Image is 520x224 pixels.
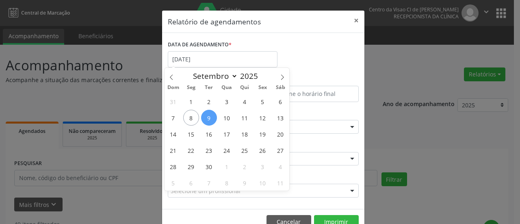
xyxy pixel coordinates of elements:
[255,142,271,158] span: Setembro 26, 2025
[237,142,253,158] span: Setembro 25, 2025
[237,126,253,142] span: Setembro 18, 2025
[273,142,288,158] span: Setembro 27, 2025
[237,110,253,126] span: Setembro 11, 2025
[201,126,217,142] span: Setembro 16, 2025
[219,142,235,158] span: Setembro 24, 2025
[255,110,271,126] span: Setembro 12, 2025
[201,110,217,126] span: Setembro 9, 2025
[348,11,364,30] button: Close
[165,142,181,158] span: Setembro 21, 2025
[265,73,359,86] label: ATÉ
[168,39,232,51] label: DATA DE AGENDAMENTO
[165,85,182,90] span: Dom
[165,110,181,126] span: Setembro 7, 2025
[165,94,181,109] span: Agosto 31, 2025
[273,94,288,109] span: Setembro 6, 2025
[183,110,199,126] span: Setembro 8, 2025
[273,126,288,142] span: Setembro 20, 2025
[183,142,199,158] span: Setembro 22, 2025
[182,85,200,90] span: Seg
[237,94,253,109] span: Setembro 4, 2025
[237,175,253,191] span: Outubro 9, 2025
[237,159,253,174] span: Outubro 2, 2025
[219,126,235,142] span: Setembro 17, 2025
[236,85,253,90] span: Qui
[255,159,271,174] span: Outubro 3, 2025
[189,70,238,82] select: Month
[273,159,288,174] span: Outubro 4, 2025
[255,175,271,191] span: Outubro 10, 2025
[171,187,240,195] span: Selecione um profissional
[168,51,277,67] input: Selecione uma data ou intervalo
[165,126,181,142] span: Setembro 14, 2025
[183,126,199,142] span: Setembro 15, 2025
[201,94,217,109] span: Setembro 2, 2025
[165,159,181,174] span: Setembro 28, 2025
[201,142,217,158] span: Setembro 23, 2025
[255,94,271,109] span: Setembro 5, 2025
[253,85,271,90] span: Sex
[183,175,199,191] span: Outubro 6, 2025
[218,85,236,90] span: Qua
[273,110,288,126] span: Setembro 13, 2025
[265,86,359,102] input: Selecione o horário final
[200,85,218,90] span: Ter
[201,175,217,191] span: Outubro 7, 2025
[165,175,181,191] span: Outubro 5, 2025
[219,159,235,174] span: Outubro 1, 2025
[183,159,199,174] span: Setembro 29, 2025
[219,110,235,126] span: Setembro 10, 2025
[238,71,264,81] input: Year
[255,126,271,142] span: Setembro 19, 2025
[183,94,199,109] span: Setembro 1, 2025
[168,16,261,27] h5: Relatório de agendamentos
[271,85,289,90] span: Sáb
[273,175,288,191] span: Outubro 11, 2025
[219,175,235,191] span: Outubro 8, 2025
[201,159,217,174] span: Setembro 30, 2025
[219,94,235,109] span: Setembro 3, 2025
